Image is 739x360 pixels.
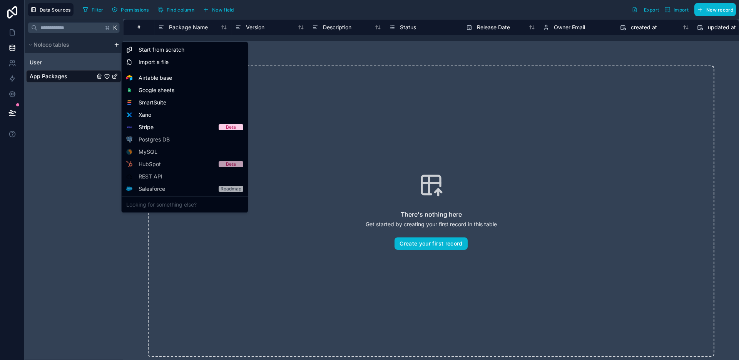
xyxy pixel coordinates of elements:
img: Stripe logo [126,124,132,130]
img: Google sheets logo [126,88,132,93]
span: HubSpot [139,160,161,168]
img: Postgres logo [126,136,132,143]
span: Start from scratch [139,46,184,54]
div: Looking for something else? [123,199,246,211]
span: Xano [139,111,151,119]
img: Xano logo [126,112,132,118]
span: Airtable base [139,74,172,82]
div: Roadmap [221,186,241,192]
span: Stripe [139,123,154,131]
img: HubSpot logo [126,161,132,167]
span: Postgres DB [139,136,170,143]
span: SmartSuite [139,99,166,106]
img: Salesforce [126,187,132,191]
img: Airtable logo [126,75,132,81]
img: SmartSuite [126,99,132,106]
span: MySQL [139,148,157,156]
span: REST API [139,173,162,180]
img: MySQL logo [126,149,132,155]
span: Google sheets [139,86,174,94]
span: Import a file [139,58,169,66]
span: Salesforce [139,185,165,193]
img: API icon [126,173,132,180]
div: Beta [226,161,236,167]
div: Beta [226,124,236,130]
